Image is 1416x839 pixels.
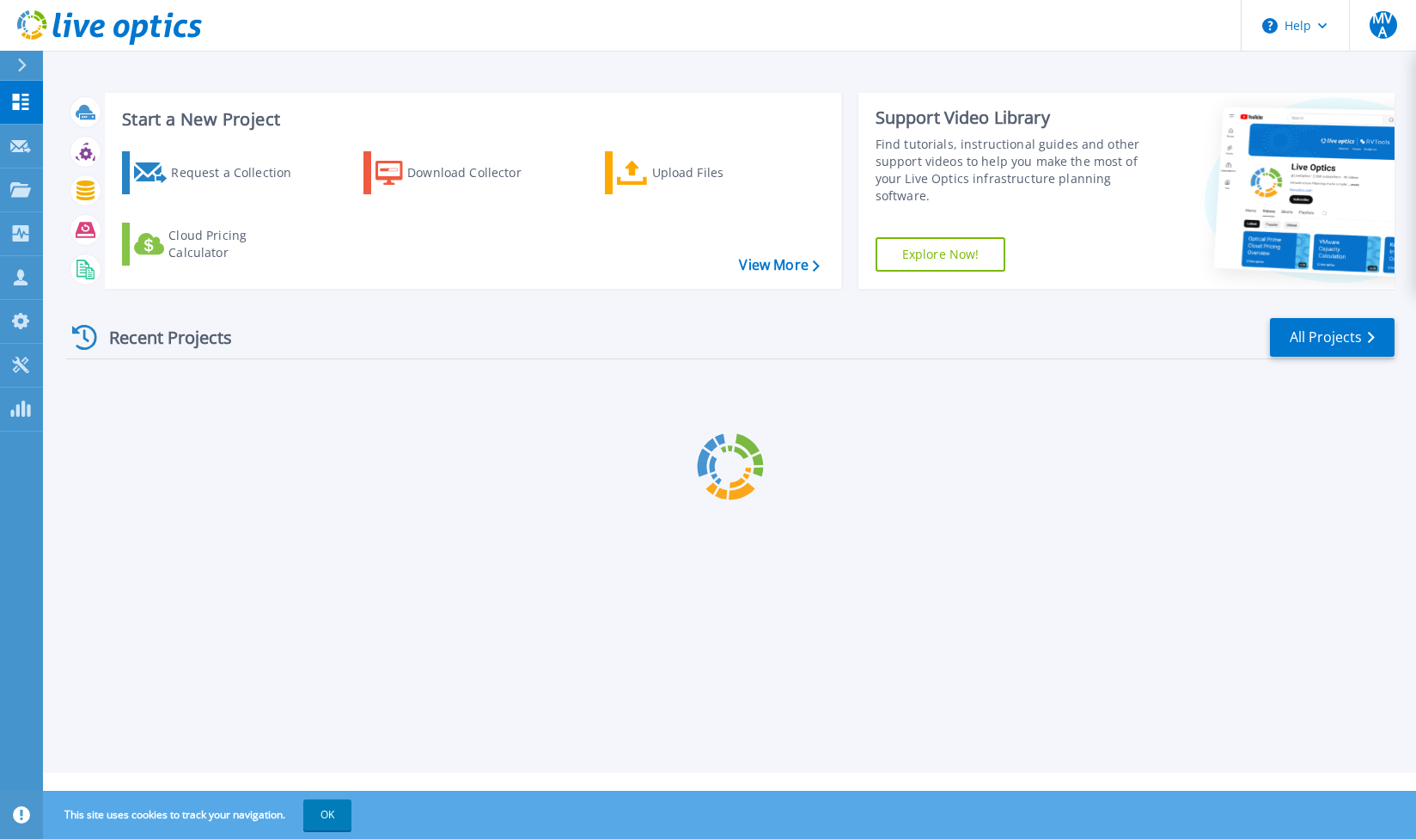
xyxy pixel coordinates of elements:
[652,156,790,190] div: Upload Files
[876,107,1146,129] div: Support Video Library
[605,151,796,194] a: Upload Files
[1370,11,1397,39] span: MVA
[1270,318,1395,357] a: All Projects
[47,799,351,830] span: This site uses cookies to track your navigation.
[407,156,545,190] div: Download Collector
[303,799,351,830] button: OK
[66,316,255,358] div: Recent Projects
[876,136,1146,205] div: Find tutorials, instructional guides and other support videos to help you make the most of your L...
[171,156,308,190] div: Request a Collection
[122,151,314,194] a: Request a Collection
[122,110,819,129] h3: Start a New Project
[168,227,306,261] div: Cloud Pricing Calculator
[739,257,819,273] a: View More
[122,223,314,266] a: Cloud Pricing Calculator
[876,237,1006,272] a: Explore Now!
[363,151,555,194] a: Download Collector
